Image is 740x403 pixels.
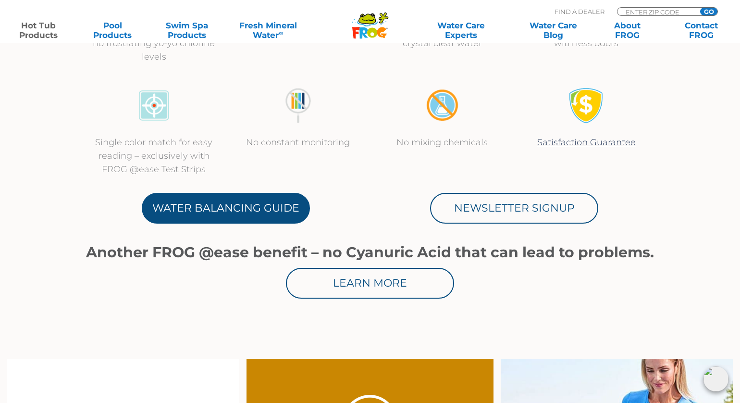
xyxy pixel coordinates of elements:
input: Zip Code Form [625,8,690,16]
a: Swim SpaProducts [158,21,216,40]
img: no-constant-monitoring1 [280,88,316,124]
input: GO [700,8,717,15]
a: Water CareExperts [414,21,508,40]
h1: Another FROG @ease benefit – no Cyanuric Acid that can lead to problems. [82,244,658,261]
a: Water Balancing Guide [142,193,310,224]
sup: ∞ [279,29,283,37]
img: no-mixing1 [424,88,460,124]
a: Hot TubProducts [10,21,67,40]
p: No constant monitoring [235,136,360,149]
a: PoolProducts [84,21,141,40]
p: Find A Dealer [555,7,604,16]
a: Satisfaction Guarantee [537,137,636,148]
img: openIcon [703,366,728,391]
a: Fresh MineralWater∞ [232,21,304,40]
p: Single color match for easy reading – exclusively with FROG @ease Test Strips [91,136,216,176]
a: Water CareBlog [524,21,582,40]
a: ContactFROG [673,21,730,40]
img: icon-atease-color-match [136,88,172,124]
a: Newsletter Signup [430,193,598,224]
p: No mixing chemicals [380,136,505,149]
img: Satisfaction Guarantee Icon [568,88,604,124]
a: Learn More [286,268,454,299]
a: AboutFROG [599,21,656,40]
